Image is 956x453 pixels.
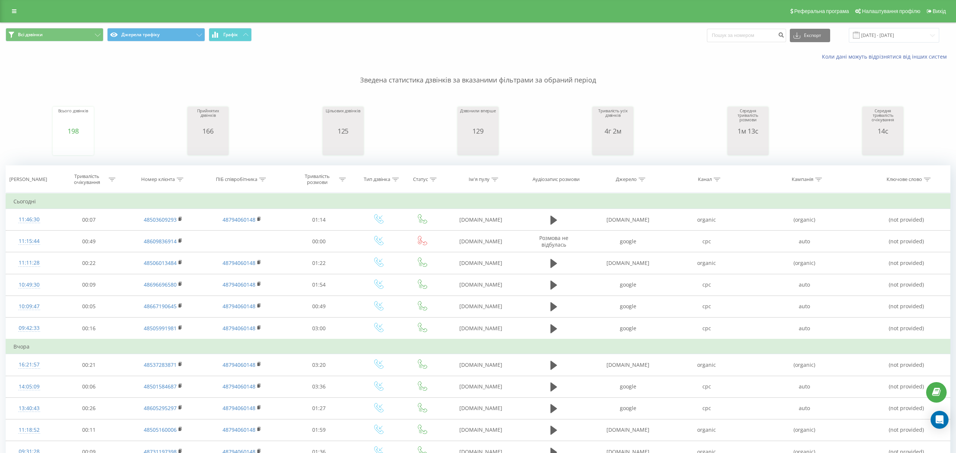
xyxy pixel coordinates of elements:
[667,419,746,441] td: organic
[144,426,177,433] a: 48505160006
[283,231,356,252] td: 00:00
[863,397,950,419] td: (not provided)
[6,60,950,85] p: Зведена статистика дзвінків за вказаними фільтрами за обраний період
[223,383,255,390] a: 48794060148
[667,252,746,274] td: organic
[460,109,496,127] div: Дзвонили вперше
[443,252,519,274] td: [DOMAIN_NAME]
[746,252,863,274] td: (organic)
[141,176,175,183] div: Номер клієнта
[863,252,950,274] td: (not provided)
[589,376,667,397] td: google
[443,376,519,397] td: [DOMAIN_NAME]
[443,209,519,231] td: [DOMAIN_NAME]
[52,209,125,231] td: 00:07
[189,109,227,127] div: Прийнятих дзвінків
[52,296,125,317] td: 00:05
[792,176,813,183] div: Кампанія
[283,252,356,274] td: 01:22
[443,354,519,376] td: [DOMAIN_NAME]
[144,259,177,266] a: 48506013484
[589,354,667,376] td: [DOMAIN_NAME]
[223,32,238,37] span: Графік
[864,127,901,135] div: 14с
[707,29,786,42] input: Пошук за номером
[589,318,667,340] td: google
[283,376,356,397] td: 03:36
[443,296,519,317] td: [DOMAIN_NAME]
[539,234,568,248] span: Розмова не відбулась
[144,216,177,223] a: 48503609293
[863,209,950,231] td: (not provided)
[589,296,667,317] td: google
[746,419,863,441] td: (organic)
[13,321,45,335] div: 09:42:33
[443,397,519,419] td: [DOMAIN_NAME]
[283,209,356,231] td: 01:14
[746,274,863,296] td: auto
[58,109,88,127] div: Всього дзвінків
[144,325,177,332] a: 48505991981
[822,53,950,60] a: Коли дані можуть відрізнятися вiд інших систем
[13,278,45,292] div: 10:49:30
[189,127,227,135] div: 166
[667,376,746,397] td: cpc
[18,32,43,38] span: Всі дзвінки
[698,176,712,183] div: Канал
[746,209,863,231] td: (organic)
[283,274,356,296] td: 01:54
[13,401,45,416] div: 13:40:43
[216,176,257,183] div: ПІБ співробітника
[931,411,949,429] div: Open Intercom Messenger
[594,109,631,127] div: Тривалість усіх дзвінків
[413,176,428,183] div: Статус
[6,194,950,209] td: Сьогодні
[864,109,901,127] div: Середня тривалість очікування
[52,252,125,274] td: 00:22
[746,397,863,419] td: auto
[589,274,667,296] td: google
[667,318,746,340] td: cpc
[863,296,950,317] td: (not provided)
[746,231,863,252] td: auto
[594,127,631,135] div: 4г 2м
[746,296,863,317] td: auto
[589,397,667,419] td: google
[533,176,580,183] div: Аудіозапис розмови
[887,176,922,183] div: Ключове слово
[223,361,255,368] a: 48794060148
[144,281,177,288] a: 48696696580
[13,379,45,394] div: 14:05:09
[283,397,356,419] td: 01:27
[326,109,360,127] div: Цільових дзвінків
[58,127,88,135] div: 198
[52,419,125,441] td: 00:11
[52,274,125,296] td: 00:09
[52,376,125,397] td: 00:06
[729,109,767,127] div: Середня тривалість розмови
[667,274,746,296] td: cpc
[589,231,667,252] td: google
[297,173,337,186] div: Тривалість розмови
[667,296,746,317] td: cpc
[283,354,356,376] td: 03:20
[13,357,45,372] div: 16:21:57
[6,339,950,354] td: Вчора
[52,397,125,419] td: 00:26
[283,419,356,441] td: 01:59
[52,231,125,252] td: 00:49
[6,28,103,41] button: Всі дзвінки
[589,252,667,274] td: [DOMAIN_NAME]
[616,176,637,183] div: Джерело
[863,354,950,376] td: (not provided)
[326,127,360,135] div: 125
[223,259,255,266] a: 48794060148
[443,318,519,340] td: [DOMAIN_NAME]
[443,419,519,441] td: [DOMAIN_NAME]
[13,212,45,227] div: 11:46:30
[144,383,177,390] a: 48501584687
[443,274,519,296] td: [DOMAIN_NAME]
[283,296,356,317] td: 00:49
[863,419,950,441] td: (not provided)
[144,404,177,412] a: 48605295297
